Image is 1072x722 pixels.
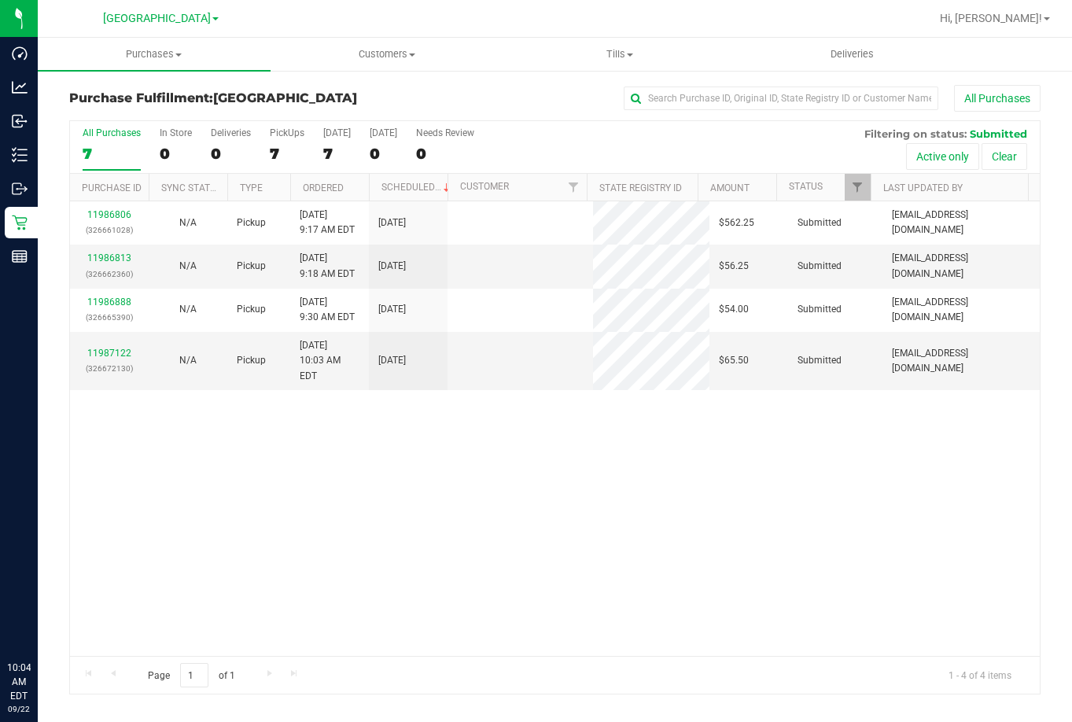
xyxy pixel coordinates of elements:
[300,251,355,281] span: [DATE] 9:18 AM EDT
[719,259,749,274] span: $56.25
[240,182,263,193] a: Type
[798,215,842,230] span: Submitted
[103,12,211,25] span: [GEOGRAPHIC_DATA]
[719,215,754,230] span: $562.25
[300,338,359,384] span: [DATE] 10:03 AM EDT
[69,91,393,105] h3: Purchase Fulfillment:
[378,259,406,274] span: [DATE]
[845,174,871,201] a: Filter
[237,353,266,368] span: Pickup
[798,259,842,274] span: Submitted
[970,127,1027,140] span: Submitted
[892,295,1030,325] span: [EMAIL_ADDRESS][DOMAIN_NAME]
[416,127,474,138] div: Needs Review
[719,353,749,368] span: $65.50
[12,79,28,95] inline-svg: Analytics
[134,663,248,687] span: Page of 1
[79,361,139,376] p: (326672130)
[79,310,139,325] p: (326665390)
[323,145,351,163] div: 7
[789,181,823,192] a: Status
[160,145,192,163] div: 0
[87,297,131,308] a: 11986888
[624,87,938,110] input: Search Purchase ID, Original ID, State Registry ID or Customer Name...
[82,182,142,193] a: Purchase ID
[936,663,1024,687] span: 1 - 4 of 4 items
[38,47,271,61] span: Purchases
[83,145,141,163] div: 7
[180,663,208,687] input: 1
[179,355,197,366] span: Not Applicable
[954,85,1041,112] button: All Purchases
[892,346,1030,376] span: [EMAIL_ADDRESS][DOMAIN_NAME]
[38,38,271,71] a: Purchases
[370,145,397,163] div: 0
[87,252,131,263] a: 11986813
[323,127,351,138] div: [DATE]
[87,348,131,359] a: 11987122
[87,209,131,220] a: 11986806
[270,145,304,163] div: 7
[378,215,406,230] span: [DATE]
[213,90,357,105] span: [GEOGRAPHIC_DATA]
[12,147,28,163] inline-svg: Inventory
[906,143,979,170] button: Active only
[160,127,192,138] div: In Store
[12,215,28,230] inline-svg: Retail
[12,181,28,197] inline-svg: Outbound
[892,251,1030,281] span: [EMAIL_ADDRESS][DOMAIN_NAME]
[798,353,842,368] span: Submitted
[237,215,266,230] span: Pickup
[179,304,197,315] span: Not Applicable
[300,208,355,238] span: [DATE] 9:17 AM EDT
[370,127,397,138] div: [DATE]
[79,267,139,282] p: (326662360)
[710,182,750,193] a: Amount
[504,47,735,61] span: Tills
[378,353,406,368] span: [DATE]
[381,182,453,193] a: Scheduled
[599,182,682,193] a: State Registry ID
[179,259,197,274] button: N/A
[12,113,28,129] inline-svg: Inbound
[12,249,28,264] inline-svg: Reports
[798,302,842,317] span: Submitted
[460,181,509,192] a: Customer
[179,215,197,230] button: N/A
[940,12,1042,24] span: Hi, [PERSON_NAME]!
[161,182,222,193] a: Sync Status
[16,596,63,643] iframe: Resource center
[179,353,197,368] button: N/A
[7,703,31,715] p: 09/22
[892,208,1030,238] span: [EMAIL_ADDRESS][DOMAIN_NAME]
[736,38,969,71] a: Deliveries
[378,302,406,317] span: [DATE]
[883,182,963,193] a: Last Updated By
[561,174,587,201] a: Filter
[79,223,139,238] p: (326661028)
[982,143,1027,170] button: Clear
[303,182,344,193] a: Ordered
[179,217,197,228] span: Not Applicable
[179,260,197,271] span: Not Applicable
[211,127,251,138] div: Deliveries
[270,127,304,138] div: PickUps
[179,302,197,317] button: N/A
[864,127,967,140] span: Filtering on status:
[12,46,28,61] inline-svg: Dashboard
[300,295,355,325] span: [DATE] 9:30 AM EDT
[719,302,749,317] span: $54.00
[271,47,503,61] span: Customers
[416,145,474,163] div: 0
[83,127,141,138] div: All Purchases
[237,302,266,317] span: Pickup
[809,47,895,61] span: Deliveries
[503,38,736,71] a: Tills
[211,145,251,163] div: 0
[271,38,503,71] a: Customers
[237,259,266,274] span: Pickup
[7,661,31,703] p: 10:04 AM EDT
